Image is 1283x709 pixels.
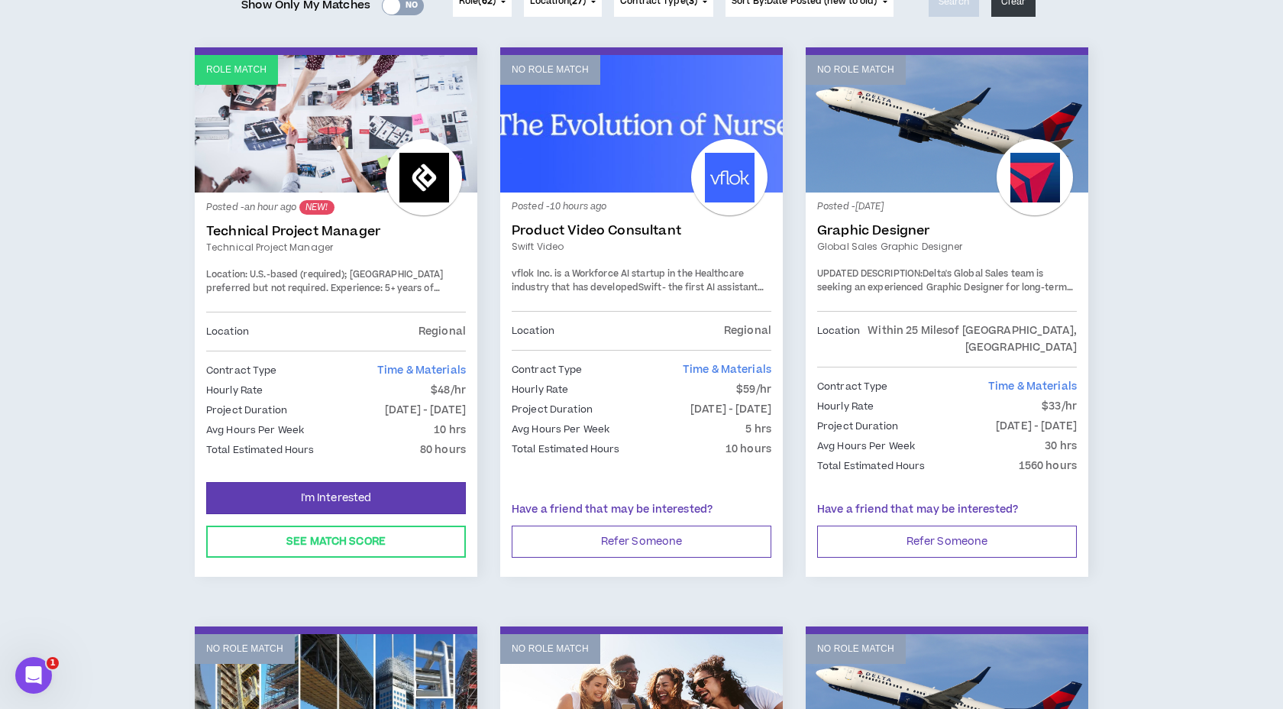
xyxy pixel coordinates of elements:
a: Role Match [195,55,477,193]
p: Avg Hours Per Week [817,438,915,455]
a: Technical Project Manager [206,224,466,239]
a: Graphic Designer [817,223,1077,238]
p: [DATE] - [DATE] [690,401,771,418]
p: Avg Hours Per Week [206,422,304,439]
p: Contract Type [512,361,583,378]
span: Experience: [331,282,383,295]
p: $48/hr [431,382,466,399]
p: Location [512,322,554,339]
p: 5 hrs [745,421,771,438]
p: 10 hours [726,441,771,458]
span: Time & Materials [988,379,1077,394]
p: No Role Match [817,642,894,656]
p: [DATE] - [DATE] [996,418,1077,435]
p: Hourly Rate [512,381,568,398]
p: 80 hours [420,442,466,458]
p: Regional [724,322,771,339]
a: Swift video [512,240,771,254]
p: Total Estimated Hours [512,441,620,458]
a: Swift [638,281,662,294]
span: Location: [206,268,247,281]
span: vflok Inc. is a Workforce AI startup in the Healthcare industry that has developed [512,267,744,294]
a: Global Sales Graphic Designer [817,240,1077,254]
span: Time & Materials [683,362,771,377]
p: Avg Hours Per Week [512,421,609,438]
a: No Role Match [806,55,1088,193]
p: Project Duration [512,401,593,418]
a: No Role Match [500,55,783,193]
p: Contract Type [817,378,888,395]
p: Project Duration [206,402,287,419]
p: $59/hr [736,381,771,398]
p: No Role Match [512,642,589,656]
p: 30 hrs [1045,438,1077,455]
strong: UPDATED DESCRIPTION: [817,267,923,280]
p: 10 hrs [434,422,466,439]
p: No Role Match [206,642,283,656]
p: Posted - [DATE] [817,200,1077,214]
span: Time & Materials [377,363,466,378]
p: $33/hr [1042,398,1077,415]
p: Regional [419,323,466,340]
p: Project Duration [817,418,898,435]
p: Posted - an hour ago [206,200,466,215]
button: See Match Score [206,526,466,558]
p: Total Estimated Hours [206,442,315,458]
span: I'm Interested [301,491,372,506]
p: Within 25 Miles of [GEOGRAPHIC_DATA], [GEOGRAPHIC_DATA] [860,322,1077,356]
button: I'm Interested [206,482,466,514]
p: [DATE] - [DATE] [385,402,466,419]
p: Have a friend that may be interested? [512,502,771,518]
span: 1 [47,657,59,669]
span: U.S.-based (required); [GEOGRAPHIC_DATA] preferred but not required. [206,268,444,295]
p: Posted - 10 hours ago [512,200,771,214]
p: Total Estimated Hours [817,458,926,474]
span: Delta's Global Sales team is seeking an experienced Graphic Designer for long-term contract suppo... [817,267,1075,348]
sup: NEW! [299,200,334,215]
p: Contract Type [206,362,277,379]
p: 1560 hours [1019,458,1077,474]
button: Refer Someone [817,526,1077,558]
p: No Role Match [817,63,894,77]
p: Have a friend that may be interested? [817,502,1077,518]
p: Location [206,323,249,340]
a: Technical Project Manager [206,241,466,254]
p: Role Match [206,63,267,77]
button: Refer Someone [512,526,771,558]
p: No Role Match [512,63,589,77]
p: Hourly Rate [817,398,874,415]
iframe: Intercom live chat [15,657,52,694]
a: Product Video Consultant [512,223,771,238]
p: Hourly Rate [206,382,263,399]
p: Location [817,322,860,356]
